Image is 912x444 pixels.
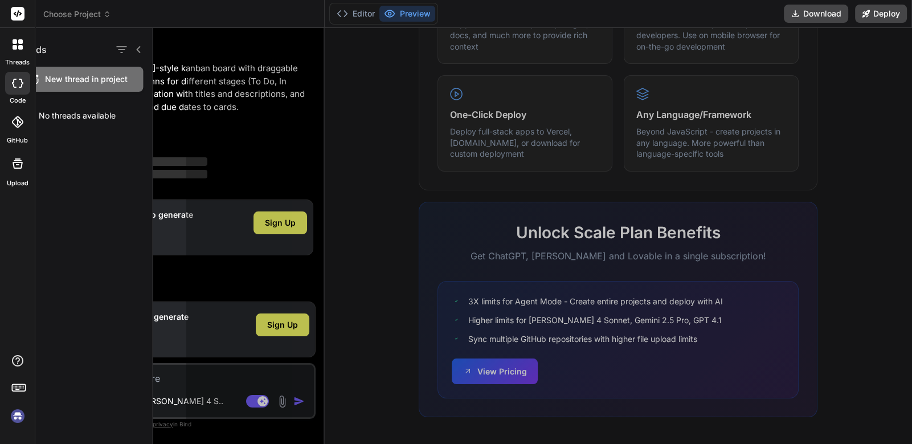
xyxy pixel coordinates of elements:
label: Upload [7,178,28,188]
button: Deploy [855,5,907,23]
button: Download [784,5,848,23]
button: Preview [379,6,435,22]
div: No threads available [2,101,152,131]
span: New thread in project [45,74,128,85]
label: code [10,96,26,105]
label: threads [5,58,30,67]
img: signin [8,406,27,426]
h1: Threads [11,43,47,56]
button: Editor [332,6,379,22]
label: GitHub [7,136,28,145]
span: Choose Project [43,9,111,20]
